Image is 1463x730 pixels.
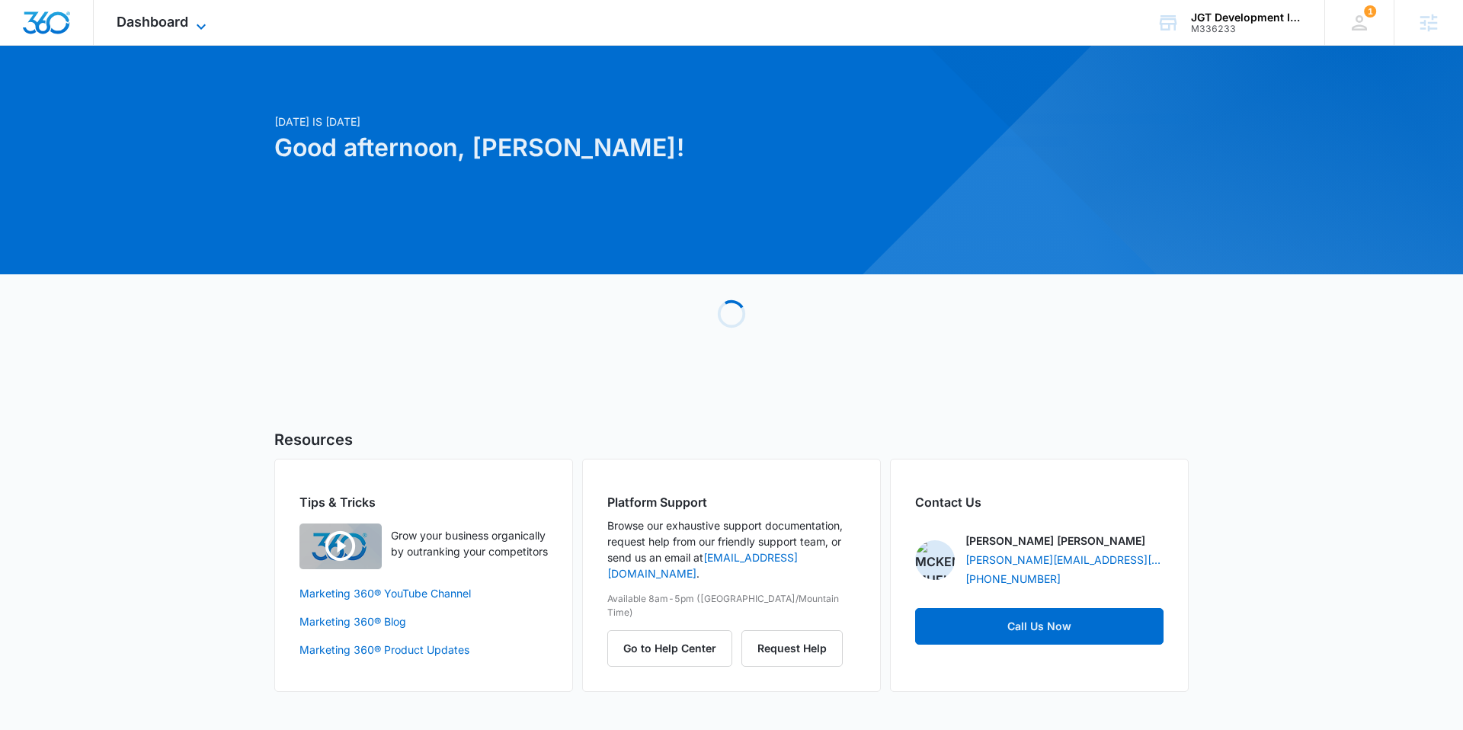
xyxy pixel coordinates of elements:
[607,493,856,511] h2: Platform Support
[299,613,548,629] a: Marketing 360® Blog
[274,428,1189,451] h5: Resources
[965,571,1061,587] a: [PHONE_NUMBER]
[1191,24,1302,34] div: account id
[1364,5,1376,18] div: notifications count
[299,523,382,569] img: Quick Overview Video
[741,630,843,667] button: Request Help
[607,592,856,620] p: Available 8am-5pm ([GEOGRAPHIC_DATA]/Mountain Time)
[915,608,1164,645] a: Call Us Now
[274,114,878,130] p: [DATE] is [DATE]
[915,493,1164,511] h2: Contact Us
[1191,11,1302,24] div: account name
[274,130,878,166] h1: Good afternoon, [PERSON_NAME]!
[607,642,741,655] a: Go to Help Center
[299,585,548,601] a: Marketing 360® YouTube Channel
[607,517,856,581] p: Browse our exhaustive support documentation, request help from our friendly support team, or send...
[915,540,955,580] img: McKenna Mueller
[965,552,1164,568] a: [PERSON_NAME][EMAIL_ADDRESS][PERSON_NAME][DOMAIN_NAME]
[1364,5,1376,18] span: 1
[965,533,1145,549] p: [PERSON_NAME] [PERSON_NAME]
[741,642,843,655] a: Request Help
[607,630,732,667] button: Go to Help Center
[299,493,548,511] h2: Tips & Tricks
[299,642,548,658] a: Marketing 360® Product Updates
[117,14,188,30] span: Dashboard
[391,527,548,559] p: Grow your business organically by outranking your competitors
